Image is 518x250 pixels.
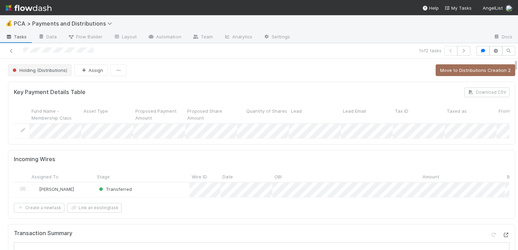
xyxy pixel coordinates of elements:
[6,2,52,14] img: logo-inverted-e16ddd16eac7371096b0.svg
[33,32,62,43] a: Data
[393,105,445,123] div: Tax ID
[62,32,108,43] a: Flow Builder
[274,173,282,180] span: OBI
[483,5,503,11] span: AngelList
[14,89,85,96] h5: Key Payment Details Table
[98,186,132,192] span: Transferred
[74,64,108,76] button: Assign
[218,32,258,43] a: Analytics
[98,186,132,193] div: Transferred
[422,173,439,180] span: Amount
[422,4,439,11] div: Help
[14,20,116,27] span: PCA > Payments and Distributions
[6,20,12,26] span: 💰
[436,64,515,76] button: Move to Distributions Creation 2
[97,173,110,180] span: Stage
[32,186,74,193] div: [PERSON_NAME]
[258,32,296,43] a: Settings
[488,32,518,43] a: Docs
[39,186,74,192] span: [PERSON_NAME]
[341,105,393,123] div: Lead Email
[444,4,472,11] a: My Tasks
[464,87,509,97] button: Download CSV
[237,105,289,123] div: Quantity of Shares
[68,33,102,40] span: Flow Builder
[419,47,442,54] span: 1 of 2 tasks
[142,32,187,43] a: Automation
[445,105,497,123] div: Taxed as
[8,64,72,76] button: Holding (Distributions)
[289,105,341,123] div: Lead
[222,173,233,180] span: Date
[192,173,207,180] span: Wire ID
[108,32,142,43] a: Layout
[14,203,64,213] button: Create a newtask
[11,67,67,73] span: Holding (Distributions)
[31,173,58,180] span: Assigned To
[14,156,55,163] h5: Incoming Wires
[81,105,133,123] div: Asset Type
[33,186,38,192] img: avatar_04c93a9d-6392-4423-b69d-d0825afb0a62.png
[14,230,72,237] h5: Transaction Summary
[506,5,512,12] img: avatar_e7d5656d-bda2-4d83-89d6-b6f9721f96bd.png
[67,203,121,213] button: Link an existingtask
[185,105,237,123] div: Proposed Share Amount
[6,33,27,40] span: Tasks
[187,32,218,43] a: Team
[29,105,81,123] div: Fund Name - Membership Class
[133,105,185,123] div: Proposed Payment Amount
